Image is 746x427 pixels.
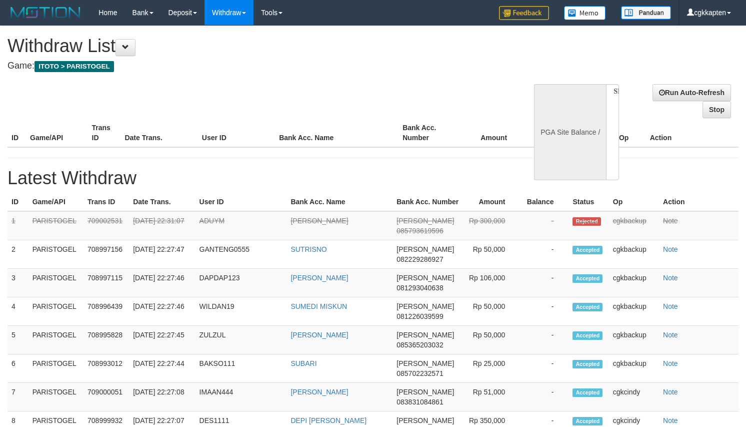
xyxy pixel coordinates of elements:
td: 2 [7,240,28,269]
td: [DATE] 22:27:44 [129,354,195,383]
th: Bank Acc. Name [286,193,392,211]
th: Action [646,119,738,147]
td: 708997156 [83,240,129,269]
td: [DATE] 22:27:46 [129,297,195,326]
h1: Withdraw List [7,36,487,56]
td: cgkbackup [609,269,659,297]
a: SUTRISNO [290,245,326,253]
td: Rp 50,000 [463,326,520,354]
th: Date Trans. [120,119,197,147]
span: Accepted [572,417,602,425]
td: 708997115 [83,269,129,297]
td: 1 [7,211,28,240]
a: Run Auto-Refresh [652,84,731,101]
th: Status [568,193,608,211]
span: 085793619596 [396,227,443,235]
a: Note [663,359,678,367]
td: PARISTOGEL [28,326,83,354]
span: 083831084861 [396,398,443,406]
th: Date Trans. [129,193,195,211]
a: Note [663,331,678,339]
td: cgkbackup [609,297,659,326]
th: Game/API [28,193,83,211]
span: 081293040638 [396,284,443,292]
td: WILDAN19 [195,297,287,326]
td: IMAAN444 [195,383,287,411]
td: 708996439 [83,297,129,326]
td: [DATE] 22:31:07 [129,211,195,240]
td: 5 [7,326,28,354]
span: ITOTO > PARISTOGEL [34,61,114,72]
span: Accepted [572,274,602,283]
td: 7 [7,383,28,411]
td: [DATE] 22:27:08 [129,383,195,411]
span: [PERSON_NAME] [396,274,454,282]
span: [PERSON_NAME] [396,416,454,424]
th: User ID [195,193,287,211]
span: Accepted [572,303,602,311]
td: cgkbackup [609,326,659,354]
td: cgkcindy [609,383,659,411]
span: [PERSON_NAME] [396,359,454,367]
td: PARISTOGEL [28,354,83,383]
td: GANTENG0555 [195,240,287,269]
img: Button%20Memo.svg [564,6,606,20]
td: Rp 50,000 [463,297,520,326]
td: cgkbackup [609,211,659,240]
span: Accepted [572,331,602,340]
td: DAPDAP123 [195,269,287,297]
td: 709002531 [83,211,129,240]
td: 6 [7,354,28,383]
td: Rp 25,000 [463,354,520,383]
th: Balance [522,119,578,147]
th: Game/API [26,119,87,147]
a: DEPI [PERSON_NAME] [290,416,366,424]
td: Rp 50,000 [463,240,520,269]
a: SUMEDI MISKUN [290,302,347,310]
th: User ID [198,119,275,147]
a: Stop [702,101,731,118]
td: Rp 51,000 [463,383,520,411]
th: Balance [520,193,568,211]
td: cgkbackup [609,240,659,269]
th: Trans ID [83,193,129,211]
td: ZULZUL [195,326,287,354]
th: ID [7,193,28,211]
span: [PERSON_NAME] [396,302,454,310]
th: Op [615,119,646,147]
div: PGA Site Balance / [534,84,606,180]
img: Feedback.jpg [499,6,549,20]
img: MOTION_logo.png [7,5,83,20]
td: - [520,354,568,383]
td: BAKSO111 [195,354,287,383]
a: [PERSON_NAME] [290,274,348,282]
th: Trans ID [88,119,121,147]
h1: Latest Withdraw [7,168,738,188]
td: ADUYM [195,211,287,240]
td: - [520,211,568,240]
td: Rp 106,000 [463,269,520,297]
a: Note [663,302,678,310]
span: Accepted [572,360,602,368]
td: - [520,297,568,326]
td: - [520,240,568,269]
span: Accepted [572,246,602,254]
a: Note [663,274,678,282]
td: 709000051 [83,383,129,411]
span: Rejected [572,217,600,226]
th: Bank Acc. Number [392,193,463,211]
span: [PERSON_NAME] [396,245,454,253]
span: [PERSON_NAME] [396,217,454,225]
td: 4 [7,297,28,326]
span: 082229286927 [396,255,443,263]
th: Bank Acc. Number [398,119,460,147]
td: [DATE] 22:27:46 [129,269,195,297]
a: Note [663,217,678,225]
td: PARISTOGEL [28,240,83,269]
td: 708995828 [83,326,129,354]
td: PARISTOGEL [28,297,83,326]
a: Note [663,388,678,396]
td: PARISTOGEL [28,269,83,297]
td: Rp 300,000 [463,211,520,240]
td: 3 [7,269,28,297]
